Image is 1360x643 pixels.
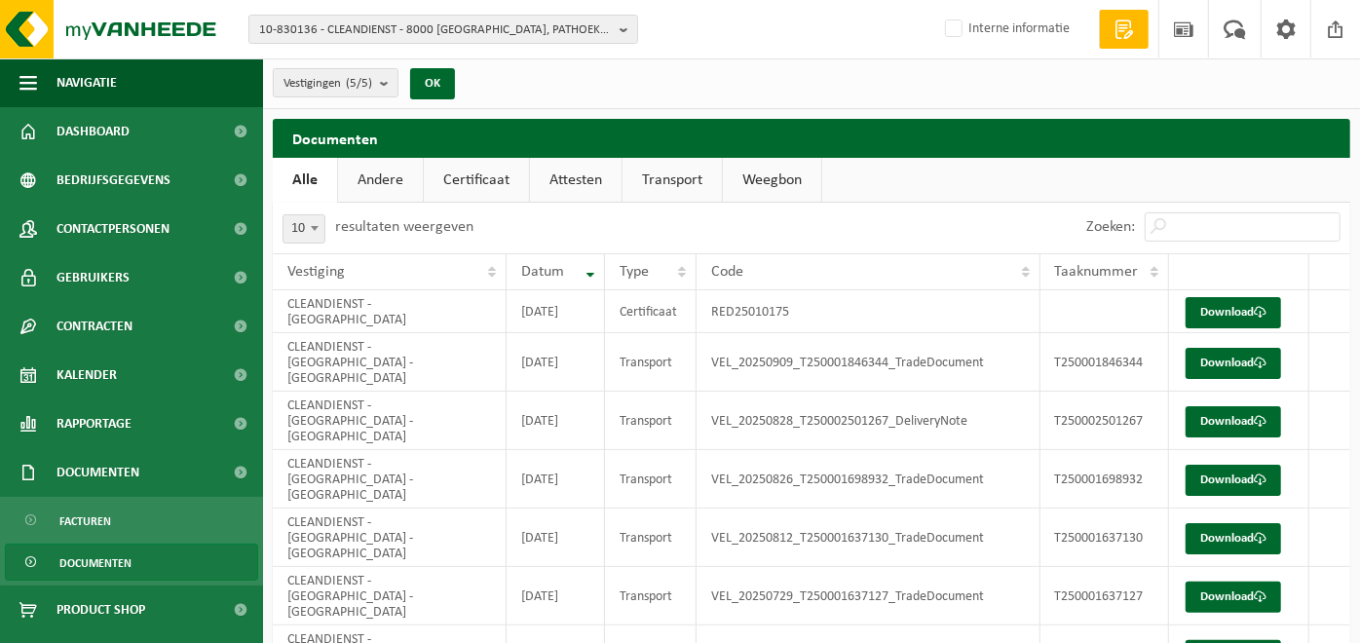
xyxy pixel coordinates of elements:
span: Rapportage [57,399,132,448]
td: [DATE] [507,509,605,567]
span: Vestigingen [283,69,372,98]
span: 10 [283,214,325,244]
span: Kalender [57,351,117,399]
td: Transport [605,333,697,392]
td: VEL_20250812_T250001637130_TradeDocument [697,509,1040,567]
span: Documenten [57,448,139,497]
a: Download [1186,582,1281,613]
span: Code [711,264,743,280]
td: [DATE] [507,567,605,625]
td: [DATE] [507,450,605,509]
button: 10-830136 - CLEANDIENST - 8000 [GEOGRAPHIC_DATA], PATHOEKEWEG 48 [248,15,638,44]
td: VEL_20250828_T250002501267_DeliveryNote [697,392,1040,450]
span: Contactpersonen [57,205,170,253]
span: Dashboard [57,107,130,156]
td: CLEANDIENST - [GEOGRAPHIC_DATA] - [GEOGRAPHIC_DATA] [273,567,507,625]
span: Product Shop [57,586,145,634]
td: [DATE] [507,392,605,450]
td: Transport [605,509,697,567]
a: Download [1186,297,1281,328]
td: [DATE] [507,333,605,392]
h2: Documenten [273,119,1350,157]
a: Facturen [5,502,258,539]
td: T250002501267 [1040,392,1170,450]
a: Andere [338,158,423,203]
span: Taaknummer [1055,264,1139,280]
td: T250001698932 [1040,450,1170,509]
td: CLEANDIENST - [GEOGRAPHIC_DATA] - [GEOGRAPHIC_DATA] [273,509,507,567]
button: OK [410,68,455,99]
td: CLEANDIENST - [GEOGRAPHIC_DATA] [273,290,507,333]
span: Contracten [57,302,132,351]
label: Zoeken: [1086,220,1135,236]
td: VEL_20250826_T250001698932_TradeDocument [697,450,1040,509]
a: Download [1186,523,1281,554]
td: [DATE] [507,290,605,333]
td: T250001637127 [1040,567,1170,625]
a: Attesten [530,158,622,203]
span: Type [620,264,649,280]
td: RED25010175 [697,290,1040,333]
td: VEL_20250729_T250001637127_TradeDocument [697,567,1040,625]
td: CLEANDIENST - [GEOGRAPHIC_DATA] - [GEOGRAPHIC_DATA] [273,392,507,450]
span: Navigatie [57,58,117,107]
span: Vestiging [287,264,345,280]
button: Vestigingen(5/5) [273,68,398,97]
td: CLEANDIENST - [GEOGRAPHIC_DATA] - [GEOGRAPHIC_DATA] [273,450,507,509]
td: T250001846344 [1040,333,1170,392]
a: Download [1186,465,1281,496]
span: Bedrijfsgegevens [57,156,170,205]
td: Transport [605,450,697,509]
td: VEL_20250909_T250001846344_TradeDocument [697,333,1040,392]
td: Certificaat [605,290,697,333]
span: Gebruikers [57,253,130,302]
a: Transport [623,158,722,203]
span: 10 [283,215,324,243]
a: Documenten [5,544,258,581]
span: Datum [521,264,564,280]
span: Facturen [59,503,111,540]
label: Interne informatie [941,15,1070,44]
a: Alle [273,158,337,203]
td: Transport [605,392,697,450]
a: Certificaat [424,158,529,203]
a: Weegbon [723,158,821,203]
a: Download [1186,406,1281,437]
count: (5/5) [346,77,372,90]
a: Download [1186,348,1281,379]
span: 10-830136 - CLEANDIENST - 8000 [GEOGRAPHIC_DATA], PATHOEKEWEG 48 [259,16,612,45]
label: resultaten weergeven [335,219,473,235]
span: Documenten [59,545,132,582]
td: T250001637130 [1040,509,1170,567]
td: CLEANDIENST - [GEOGRAPHIC_DATA] - [GEOGRAPHIC_DATA] [273,333,507,392]
td: Transport [605,567,697,625]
